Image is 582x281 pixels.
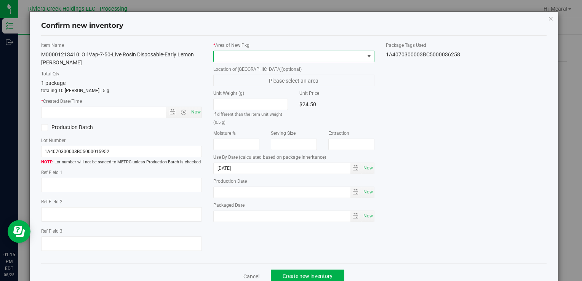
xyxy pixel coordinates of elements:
label: Ref Field 1 [41,169,202,176]
p: totaling 10 [PERSON_NAME] | 5 g [41,87,202,94]
span: select [361,163,374,174]
span: Open the date view [166,109,179,115]
label: Production Date [213,178,374,185]
label: Unit Price [299,90,374,97]
label: Lot Number [41,137,202,144]
span: (calculated based on package inheritance) [239,155,326,160]
label: Moisture % [213,130,259,137]
label: Extraction [328,130,374,137]
label: Use By Date [213,154,374,161]
label: Location of [GEOGRAPHIC_DATA] [213,66,374,73]
label: Serving Size [271,130,317,137]
label: Production Batch [41,123,116,131]
span: select [350,163,361,174]
span: Open the time view [177,109,190,115]
span: Set Current date [361,163,374,174]
span: select [350,187,361,198]
iframe: Resource center [8,220,30,243]
a: Cancel [243,273,259,280]
span: Create new inventory [283,273,333,279]
span: select [350,211,361,222]
span: Please select an area [213,75,374,86]
small: If different than the item unit weight (0.5 g) [213,112,282,125]
label: Item Name [41,42,202,49]
label: Packaged Date [213,202,374,209]
label: Unit Weight (g) [213,90,288,97]
label: Ref Field 3 [41,228,202,235]
label: Package Tags Used [386,42,547,49]
span: Lot number will not be synced to METRC unless Production Batch is checked [41,159,202,166]
div: $24.50 [299,99,374,110]
span: Set Current date [361,187,374,198]
h4: Confirm new inventory [41,21,123,31]
div: M00001213410: Oil Vap-7-50-Live Rosin Disposable-Early Lemon [PERSON_NAME] [41,51,202,67]
span: Set Current date [361,211,374,222]
label: Total Qty [41,70,202,77]
span: Set Current date [189,107,202,118]
label: Area of New Pkg [213,42,374,49]
span: 1 package [41,80,66,86]
span: select [361,211,374,222]
label: Ref Field 2 [41,198,202,205]
span: select [361,187,374,198]
span: (optional) [281,67,302,72]
div: 1A4070300003BC5000036258 [386,51,547,59]
label: Created Date/Time [41,98,202,105]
